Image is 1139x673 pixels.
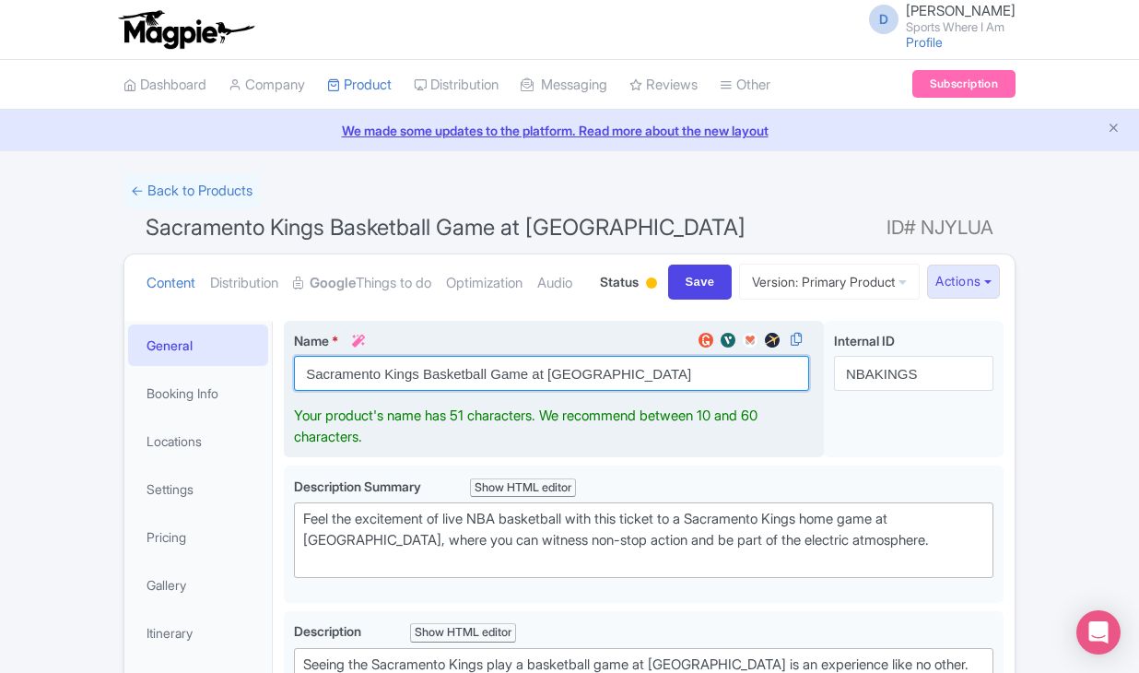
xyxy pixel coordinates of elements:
[294,333,329,348] span: Name
[327,60,392,111] a: Product
[294,623,364,639] span: Description
[739,264,920,300] a: Version: Primary Product
[123,173,260,209] a: ← Back to Products
[906,2,1016,19] span: [PERSON_NAME]
[521,60,607,111] a: Messaging
[147,254,195,313] a: Content
[146,214,746,241] span: Sacramento Kings Basketball Game at [GEOGRAPHIC_DATA]
[629,60,698,111] a: Reviews
[310,273,356,294] strong: Google
[739,331,761,349] img: musement-review-widget-01-cdcb82dea4530aa52f361e0f447f8f5f.svg
[128,468,268,510] a: Settings
[293,254,431,313] a: GoogleThings to do
[600,272,639,291] span: Status
[927,265,1000,299] button: Actions
[537,254,572,313] a: Audio
[11,121,1128,140] a: We made some updates to the platform. Read more about the new layout
[114,9,257,50] img: logo-ab69f6fb50320c5b225c76a69d11143b.png
[668,265,733,300] input: Save
[906,21,1016,33] small: Sports Where I Am
[128,612,268,654] a: Itinerary
[410,623,516,643] div: Show HTML editor
[717,331,739,349] img: viator-review-widget-01-363d65f17b203e82e80c83508294f9cc.svg
[294,406,809,447] div: Your product's name has 51 characters. We recommend between 10 and 60 characters.
[123,60,206,111] a: Dashboard
[695,331,717,349] img: getyourguide-review-widget-01-c9ff127aecadc9be5c96765474840e58.svg
[303,509,984,572] div: Feel the excitement of live NBA basketball with this ticket to a Sacramento Kings home game at [G...
[761,331,783,349] img: expedia-review-widget-01-6a8748bc8b83530f19f0577495396935.svg
[642,270,661,299] div: Building
[128,516,268,558] a: Pricing
[414,60,499,111] a: Distribution
[446,254,523,313] a: Optimization
[1107,119,1121,140] button: Close announcement
[210,254,278,313] a: Distribution
[294,478,424,494] span: Description Summary
[229,60,305,111] a: Company
[858,4,1016,33] a: D [PERSON_NAME] Sports Where I Am
[128,564,268,606] a: Gallery
[128,372,268,414] a: Booking Info
[128,420,268,462] a: Locations
[1076,610,1121,655] div: Open Intercom Messenger
[720,60,770,111] a: Other
[887,209,993,246] span: ID# NJYLUA
[912,70,1016,98] a: Subscription
[869,5,898,34] span: D
[128,325,268,366] a: General
[906,34,943,50] a: Profile
[470,478,576,498] div: Show HTML editor
[834,333,895,348] span: Internal ID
